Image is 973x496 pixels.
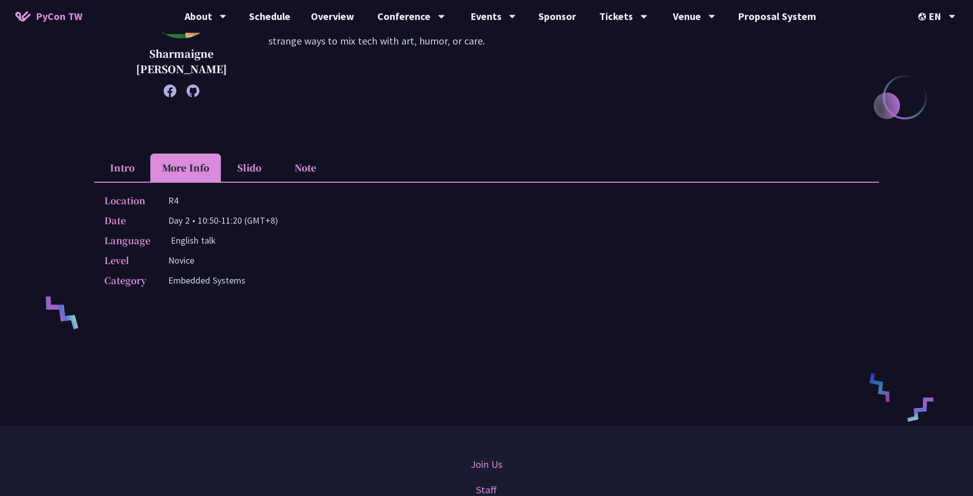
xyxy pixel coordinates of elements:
[277,154,333,182] li: Note
[15,11,31,21] img: Home icon of PyCon TW 2025
[104,213,148,228] p: Date
[171,233,216,248] p: English talk
[104,253,148,268] p: Level
[471,457,502,472] a: Join Us
[168,193,178,208] p: R4
[150,154,221,182] li: More Info
[104,233,150,248] p: Language
[168,253,194,268] p: Novice
[104,273,148,288] p: Category
[36,9,82,24] span: PyCon TW
[94,154,150,182] li: Intro
[104,193,148,208] p: Location
[918,13,929,20] img: Locale Icon
[120,46,243,77] p: Sharmaigne [PERSON_NAME]
[221,154,277,182] li: Slido
[168,273,245,288] p: Embedded Systems
[5,4,93,29] a: PyCon TW
[168,213,278,228] p: Day 2 • 10:50-11:20 (GMT+8)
